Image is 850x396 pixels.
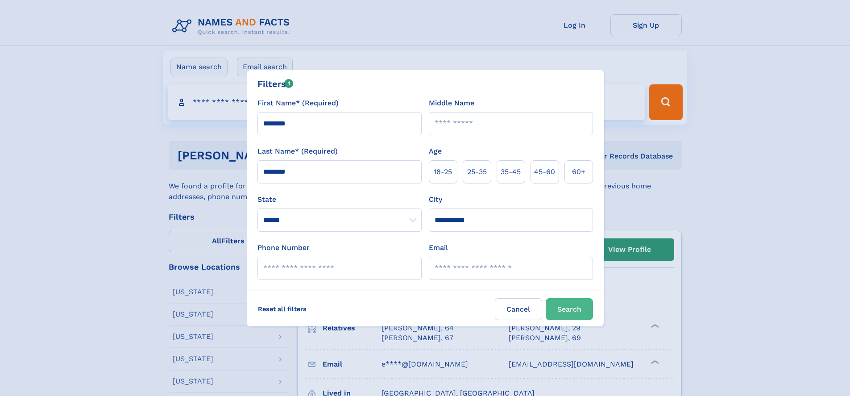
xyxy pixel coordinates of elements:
label: Middle Name [429,98,474,108]
span: 60+ [572,167,585,177]
label: State [257,194,422,205]
div: Filters [257,77,294,91]
label: Email [429,242,448,253]
button: Search [546,298,593,320]
label: Cancel [495,298,542,320]
label: Last Name* (Required) [257,146,338,157]
label: First Name* (Required) [257,98,339,108]
label: Phone Number [257,242,310,253]
label: City [429,194,442,205]
label: Reset all filters [252,298,312,320]
span: 18‑25 [434,167,452,177]
label: Age [429,146,442,157]
span: 25‑35 [467,167,487,177]
span: 45‑60 [534,167,555,177]
span: 35‑45 [501,167,521,177]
